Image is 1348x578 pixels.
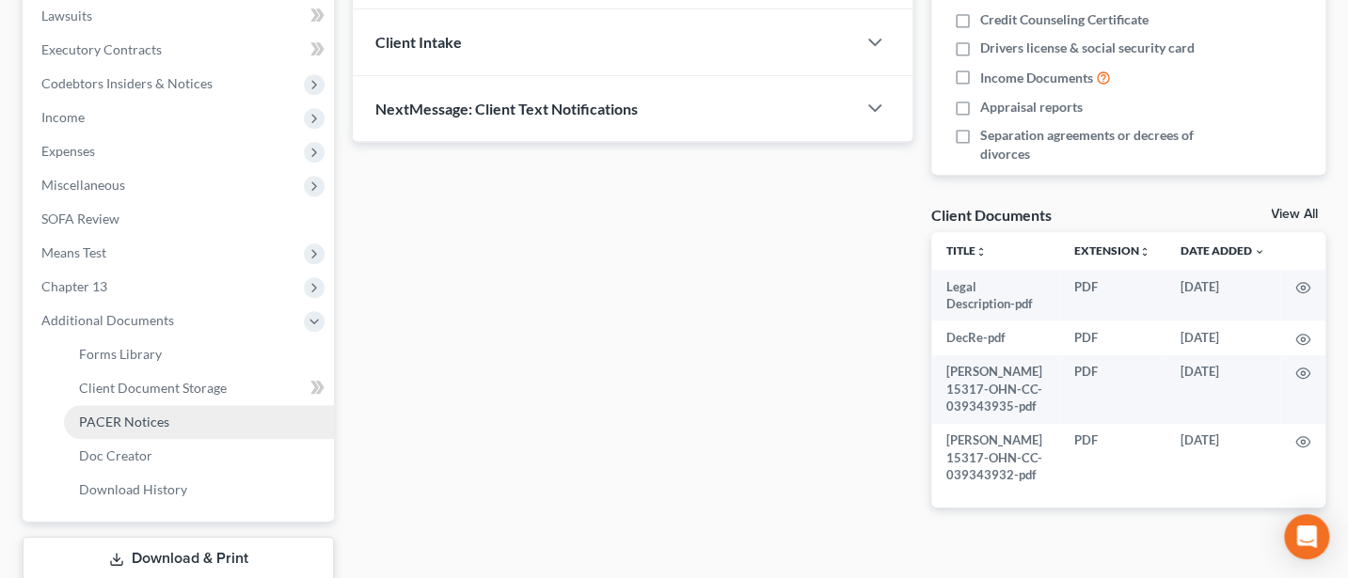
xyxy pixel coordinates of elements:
span: Income [41,109,85,125]
span: Separation agreements or decrees of divorces [980,126,1211,164]
span: Executory Contracts [41,41,162,57]
td: [DATE] [1166,355,1280,424]
a: Titleunfold_more [946,243,987,258]
a: SOFA Review [26,202,334,236]
span: Drivers license & social security card [980,39,1195,57]
span: Chapter 13 [41,278,107,294]
i: expand_more [1254,246,1265,258]
span: Expenses [41,143,95,159]
span: Codebtors Insiders & Notices [41,75,213,91]
span: Download History [79,481,187,497]
td: PDF [1059,320,1166,354]
td: [PERSON_NAME] 15317-OHN-CC-039343932-pdf [931,424,1059,492]
span: Appraisal reports [980,98,1083,117]
i: unfold_more [975,246,987,258]
a: Download History [64,473,334,507]
a: PACER Notices [64,405,334,439]
a: Client Document Storage [64,371,334,405]
span: Doc Creator [79,447,152,463]
span: Lawsuits [41,8,92,23]
span: SOFA Review [41,211,119,227]
a: Forms Library [64,337,334,371]
span: Forms Library [79,346,162,362]
td: Legal Description-pdf [931,270,1059,321]
div: Client Documents [931,205,1052,225]
span: Credit Counseling Certificate [980,10,1149,29]
span: Income Documents [980,69,1093,87]
a: Extensionunfold_more [1074,243,1150,258]
span: Client Document Storage [79,380,227,396]
td: DecRe-pdf [931,320,1059,354]
i: unfold_more [1139,246,1150,258]
span: PACER Notices [79,414,169,430]
a: Doc Creator [64,439,334,473]
a: Executory Contracts [26,33,334,67]
td: [DATE] [1166,320,1280,354]
td: PDF [1059,355,1166,424]
td: [PERSON_NAME] 15317-OHN-CC-039343935-pdf [931,355,1059,424]
a: Date Added expand_more [1181,243,1265,258]
td: PDF [1059,424,1166,492]
span: Means Test [41,244,106,260]
span: Client Intake [375,33,462,51]
a: View All [1271,208,1318,221]
span: Additional Documents [41,312,174,328]
span: NextMessage: Client Text Notifications [375,100,638,117]
td: PDF [1059,270,1166,321]
span: Miscellaneous [41,177,125,193]
td: [DATE] [1166,424,1280,492]
div: Open Intercom Messenger [1284,514,1329,559]
td: [DATE] [1166,270,1280,321]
